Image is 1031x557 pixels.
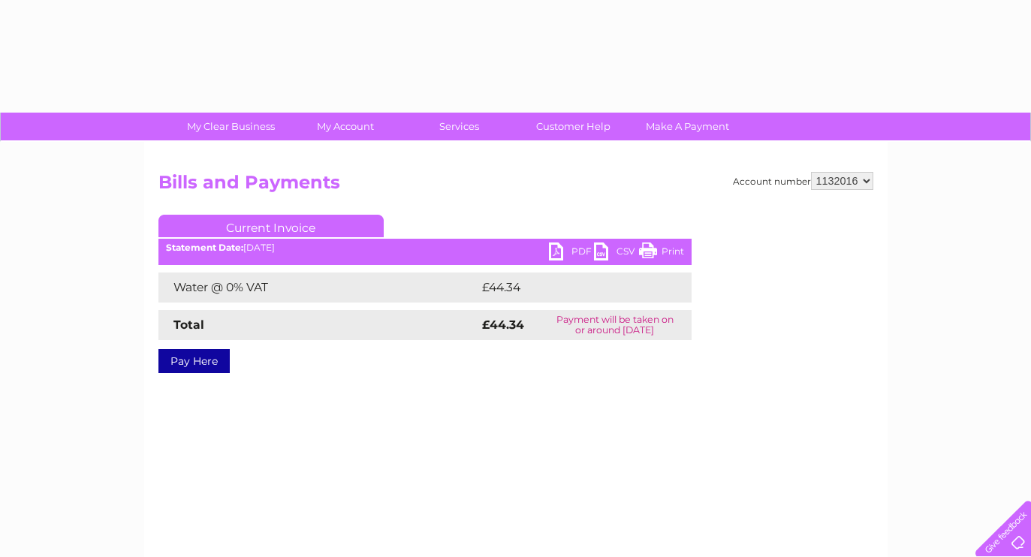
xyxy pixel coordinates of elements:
[397,113,521,140] a: Services
[173,318,204,332] strong: Total
[626,113,749,140] a: Make A Payment
[158,349,230,373] a: Pay Here
[482,318,524,332] strong: £44.34
[158,242,692,253] div: [DATE]
[639,242,684,264] a: Print
[478,272,662,303] td: £44.34
[538,310,691,340] td: Payment will be taken on or around [DATE]
[169,113,293,140] a: My Clear Business
[733,172,873,190] div: Account number
[158,272,478,303] td: Water @ 0% VAT
[511,113,635,140] a: Customer Help
[594,242,639,264] a: CSV
[549,242,594,264] a: PDF
[166,242,243,253] b: Statement Date:
[283,113,407,140] a: My Account
[158,215,384,237] a: Current Invoice
[158,172,873,200] h2: Bills and Payments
